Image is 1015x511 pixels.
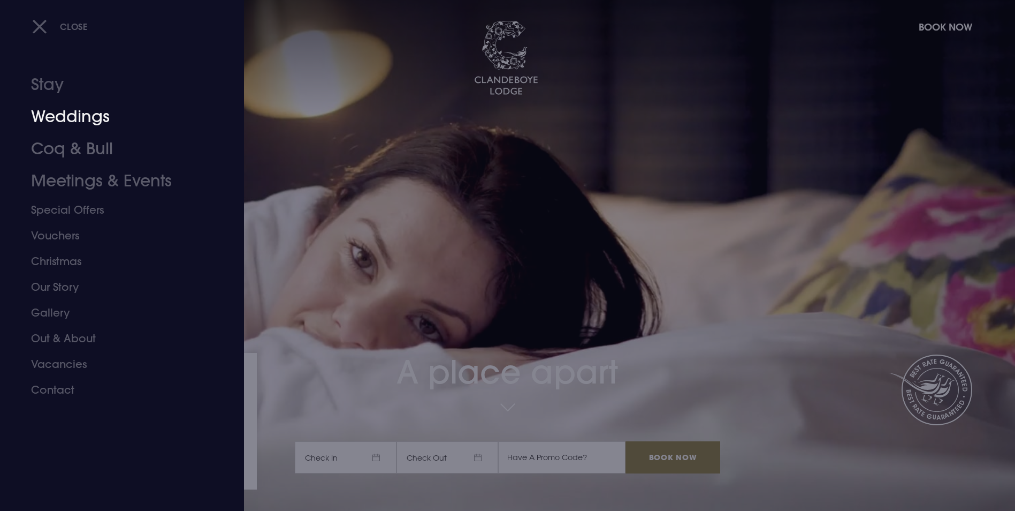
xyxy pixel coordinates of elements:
[31,197,200,223] a: Special Offers
[60,21,88,32] span: Close
[31,101,200,133] a: Weddings
[31,69,200,101] a: Stay
[31,165,200,197] a: Meetings & Events
[31,223,200,249] a: Vouchers
[32,16,88,37] button: Close
[31,133,200,165] a: Coq & Bull
[31,274,200,300] a: Our Story
[31,351,200,377] a: Vacancies
[31,377,200,403] a: Contact
[31,249,200,274] a: Christmas
[31,300,200,326] a: Gallery
[31,326,200,351] a: Out & About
